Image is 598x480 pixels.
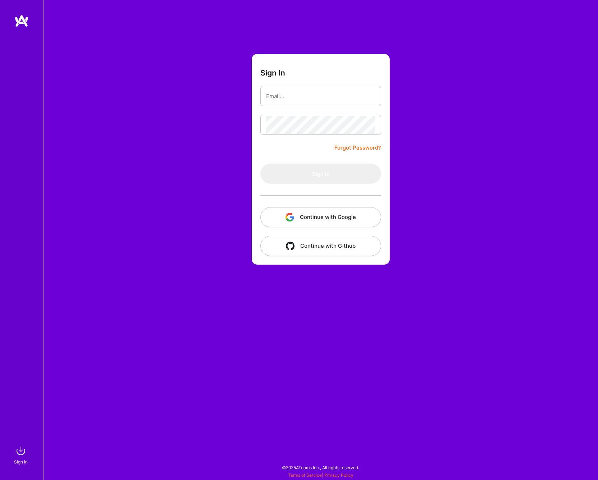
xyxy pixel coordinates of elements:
[15,444,28,466] a: sign inSign In
[260,236,381,256] button: Continue with Github
[43,458,598,476] div: © 2025 ATeams Inc., All rights reserved.
[324,472,353,478] a: Privacy Policy
[14,14,29,27] img: logo
[334,143,381,152] a: Forgot Password?
[288,472,353,478] span: |
[260,68,285,77] h3: Sign In
[288,472,322,478] a: Terms of Service
[14,444,28,458] img: sign in
[14,458,28,466] div: Sign In
[286,213,294,221] img: icon
[286,242,295,250] img: icon
[260,207,381,227] button: Continue with Google
[266,87,375,105] input: Email...
[260,164,381,184] button: Sign In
